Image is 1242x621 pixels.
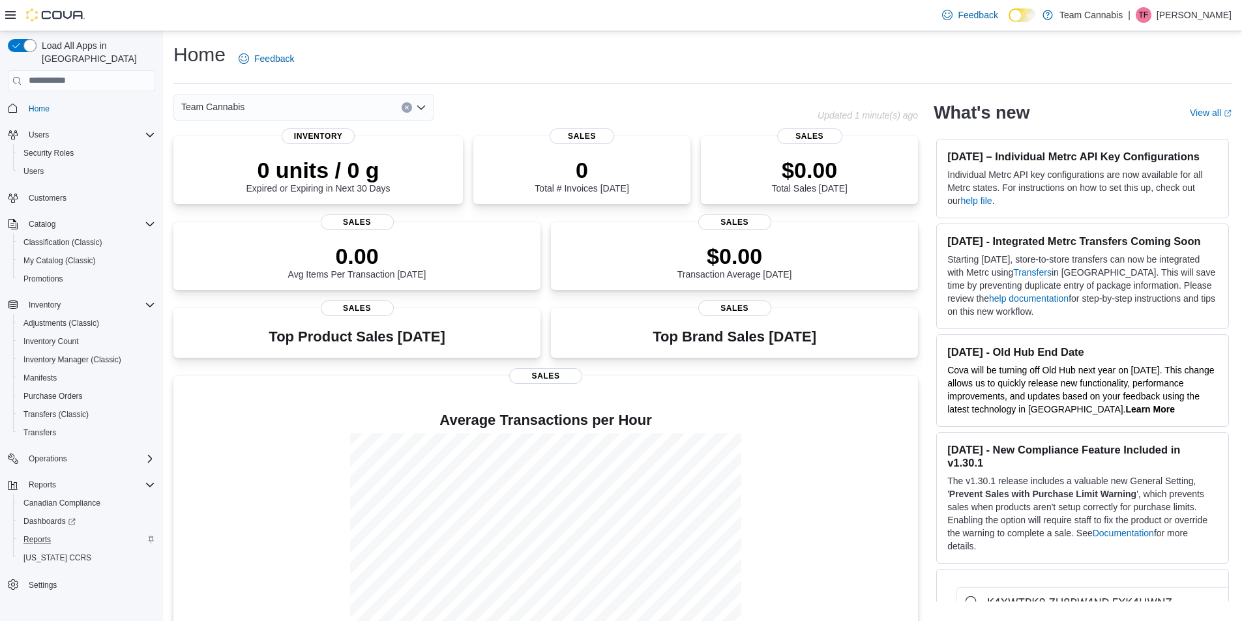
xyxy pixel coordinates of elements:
a: Users [18,164,49,179]
span: Users [23,166,44,177]
h3: [DATE] - Integrated Metrc Transfers Coming Soon [947,235,1218,248]
span: Canadian Compliance [23,498,100,508]
div: Expired or Expiring in Next 30 Days [246,157,391,194]
button: Operations [23,451,72,467]
span: Adjustments (Classic) [18,315,155,331]
span: Catalog [23,216,155,232]
span: My Catalog (Classic) [23,255,96,266]
span: Transfers (Classic) [18,407,155,422]
span: Reports [18,532,155,547]
h2: What's new [934,102,1029,123]
a: Home [23,101,55,117]
span: Dark Mode [1009,22,1009,23]
span: Canadian Compliance [18,495,155,511]
a: Classification (Classic) [18,235,108,250]
span: Customers [23,190,155,206]
p: [PERSON_NAME] [1157,7,1232,23]
span: Inventory Manager (Classic) [18,352,155,368]
button: Operations [3,450,160,468]
span: Cova will be turning off Old Hub next year on [DATE]. This change allows us to quickly release ne... [947,365,1214,414]
span: Customers [29,193,67,203]
a: Feedback [233,46,299,72]
span: Inventory [282,128,355,144]
p: 0.00 [288,243,426,269]
h3: [DATE] - New Compliance Feature Included in v1.30.1 [947,443,1218,469]
p: Individual Metrc API key configurations are now available for all Metrc states. For instructions ... [947,168,1218,207]
button: Home [3,99,160,118]
a: Transfers (Classic) [18,407,94,422]
button: Customers [3,188,160,207]
span: Inventory Manager (Classic) [23,354,121,365]
span: Promotions [23,274,63,284]
div: Transaction Average [DATE] [677,243,792,280]
button: Classification (Classic) [13,233,160,252]
a: Canadian Compliance [18,495,106,511]
button: Open list of options [416,102,426,113]
span: Sales [509,368,582,384]
a: Transfers [1013,267,1052,278]
button: Adjustments (Classic) [13,314,160,332]
a: Customers [23,190,72,206]
span: Feedback [254,52,294,65]
span: Operations [23,451,155,467]
button: Users [13,162,160,181]
a: help documentation [989,293,1069,304]
a: View allExternal link [1190,108,1232,118]
button: Transfers (Classic) [13,405,160,424]
span: Settings [23,576,155,592]
a: Dashboards [13,512,160,530]
span: Sales [698,300,771,316]
a: Promotions [18,271,68,287]
span: Adjustments (Classic) [23,318,99,328]
a: Adjustments (Classic) [18,315,104,331]
input: Dark Mode [1009,8,1036,22]
span: Reports [23,477,155,493]
button: My Catalog (Classic) [13,252,160,270]
p: | [1128,7,1131,23]
button: Promotions [13,270,160,288]
button: Inventory [23,297,66,313]
span: Dashboards [18,513,155,529]
a: Inventory Manager (Classic) [18,352,126,368]
button: Manifests [13,369,160,387]
h3: [DATE] – Individual Metrc API Key Configurations [947,150,1218,163]
a: Security Roles [18,145,79,161]
button: Reports [3,476,160,494]
span: Purchase Orders [23,391,83,401]
span: Security Roles [23,148,74,158]
p: Updated 1 minute(s) ago [818,110,918,121]
span: Load All Apps in [GEOGRAPHIC_DATA] [37,39,155,65]
span: [US_STATE] CCRS [23,553,91,563]
a: Learn More [1126,404,1175,414]
button: Users [3,126,160,144]
span: Inventory [23,297,155,313]
p: $0.00 [771,157,847,183]
h1: Home [173,42,226,68]
p: 0 [535,157,628,183]
span: Inventory Count [18,334,155,349]
svg: External link [1224,109,1232,117]
span: Transfers [23,427,56,438]
span: Team Cannabis [181,99,244,115]
span: Sales [321,214,394,230]
span: Feedback [958,8,998,22]
h4: Average Transactions per Hour [184,412,908,428]
span: Reports [29,480,56,490]
div: Total Sales [DATE] [771,157,847,194]
span: Dashboards [23,516,76,527]
a: Settings [23,577,62,593]
button: Catalog [23,216,61,232]
a: Feedback [937,2,1003,28]
button: Catalog [3,215,160,233]
button: [US_STATE] CCRS [13,549,160,567]
span: Promotions [18,271,155,287]
button: Settings [3,575,160,594]
button: Clear input [402,102,412,113]
span: Purchase Orders [18,388,155,404]
span: Transfers (Classic) [23,409,89,420]
a: Dashboards [18,513,81,529]
p: Team Cannabis [1059,7,1123,23]
button: Inventory [3,296,160,314]
span: Users [18,164,155,179]
a: Purchase Orders [18,388,88,404]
